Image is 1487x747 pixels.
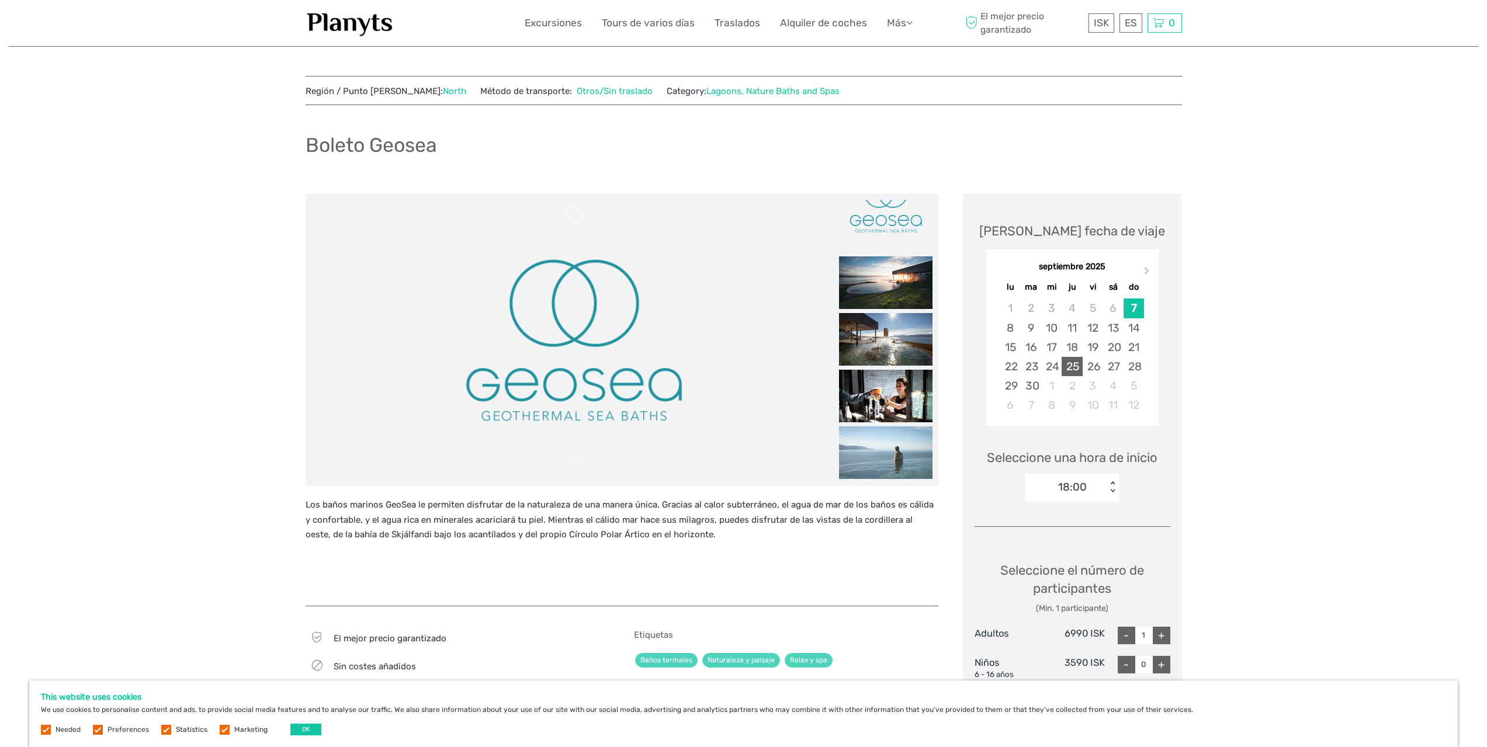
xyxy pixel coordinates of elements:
div: Not available jueves, 4 de septiembre de 2025 [1062,298,1082,318]
div: + [1153,656,1170,673]
div: Choose lunes, 6 de octubre de 2025 [1000,395,1021,415]
img: 606e02b3f62b47c399a4333224274f40_slider_thumbnail.png [839,200,933,252]
div: Choose viernes, 12 de septiembre de 2025 [1083,318,1103,338]
div: Choose lunes, 8 de septiembre de 2025 [1000,318,1021,338]
label: Preferences [108,725,149,735]
label: Marketing [234,725,268,735]
div: Not available viernes, 5 de septiembre de 2025 [1083,298,1103,318]
div: < > [1108,481,1118,494]
div: Choose jueves, 9 de octubre de 2025 [1062,395,1082,415]
div: Choose jueves, 11 de septiembre de 2025 [1062,318,1082,338]
div: Choose sábado, 11 de octubre de 2025 [1103,395,1124,415]
div: Choose domingo, 7 de septiembre de 2025 [1124,298,1144,318]
a: North [443,86,466,96]
span: 0 [1167,17,1177,29]
img: 4c822695a6ea4034a5710dad4b283ab8_slider_thumbnail.jpg [839,313,933,366]
span: Región / Punto [PERSON_NAME]: [306,85,466,98]
p: We're away right now. Please check back later! [16,20,132,30]
a: Excursiones [525,15,582,32]
div: Choose viernes, 26 de septiembre de 2025 [1083,357,1103,376]
img: 5c3d5a5e45a440cab19cf5ddfb0ccbc7_slider_thumbnail.jpeg [839,256,933,309]
div: vi [1083,279,1103,295]
div: Not available sábado, 6 de septiembre de 2025 [1103,298,1124,318]
div: Choose sábado, 13 de septiembre de 2025 [1103,318,1124,338]
div: [PERSON_NAME] fecha de viaje [979,222,1165,240]
a: Tours de varios días [602,15,695,32]
div: do [1124,279,1144,295]
div: Choose jueves, 18 de septiembre de 2025 [1062,338,1082,357]
div: Choose sábado, 4 de octubre de 2025 [1103,376,1124,395]
button: Open LiveChat chat widget [134,18,148,32]
div: 3590 ISK [1039,656,1105,680]
a: Lagoons, Nature Baths and Spas [706,86,840,96]
div: sá [1103,279,1124,295]
div: - [1118,656,1135,673]
div: Choose miércoles, 24 de septiembre de 2025 [1041,357,1062,376]
div: Choose lunes, 22 de septiembre de 2025 [1000,357,1021,376]
div: lu [1000,279,1021,295]
div: Choose lunes, 29 de septiembre de 2025 [1000,376,1021,395]
img: a7e4db0a43f14c90b78d5515f1c84100_slider_thumbnail.jpeg [839,426,933,479]
h5: This website uses cookies [41,692,1446,702]
div: 6990 ISK [1039,627,1105,644]
div: Choose domingo, 21 de septiembre de 2025 [1124,338,1144,357]
div: Choose sábado, 27 de septiembre de 2025 [1103,357,1124,376]
span: Método de transporte: [480,82,653,99]
a: Alquiler de coches [780,15,867,32]
div: Choose domingo, 5 de octubre de 2025 [1124,376,1144,395]
div: Seleccione el número de participantes [975,561,1170,614]
div: Choose sábado, 20 de septiembre de 2025 [1103,338,1124,357]
div: Choose jueves, 2 de octubre de 2025 [1062,376,1082,395]
div: mi [1041,279,1062,295]
div: Choose martes, 16 de septiembre de 2025 [1021,338,1041,357]
div: ES [1119,13,1142,33]
div: Choose domingo, 28 de septiembre de 2025 [1124,357,1144,376]
button: OK [290,724,321,735]
div: month 2025-09 [990,298,1155,415]
div: Choose viernes, 10 de octubre de 2025 [1083,395,1103,415]
div: Adultos [975,627,1040,644]
span: El mejor precio garantizado [963,10,1086,36]
span: El mejor precio garantizado [334,633,446,644]
div: Choose lunes, 15 de septiembre de 2025 [1000,338,1021,357]
span: ISK [1094,17,1109,29]
label: Needed [56,725,81,735]
div: ju [1062,279,1082,295]
div: 6 - 16 años [975,669,1040,680]
div: (Min. 1 participante) [975,603,1170,614]
p: Los baños marinos GeoSea le permiten disfrutar de la naturaleza de una manera única. Gracias al c... [306,498,938,543]
div: Choose martes, 9 de septiembre de 2025 [1021,318,1041,338]
div: Choose miércoles, 17 de septiembre de 2025 [1041,338,1062,357]
div: Choose domingo, 14 de septiembre de 2025 [1124,318,1144,338]
button: Next Month [1139,264,1157,283]
div: Choose martes, 7 de octubre de 2025 [1021,395,1041,415]
div: 18:00 [1058,480,1087,495]
div: Choose domingo, 12 de octubre de 2025 [1124,395,1144,415]
img: 1453-555b4ac7-172b-4ae9-927d-298d0724a4f4_logo_small.jpg [306,9,394,37]
div: Choose jueves, 25 de septiembre de 2025 [1062,357,1082,376]
h1: Boleto Geosea [306,133,437,157]
span: Category: [667,85,840,98]
span: Seleccione una hora de inicio [987,449,1157,467]
a: Otros/Sin traslado [572,86,653,96]
h5: Etiquetas [634,630,938,640]
div: Not available miércoles, 3 de septiembre de 2025 [1041,298,1062,318]
div: We use cookies to personalise content and ads, to provide social media features and to analyse ou... [29,680,1458,747]
div: - [1118,627,1135,644]
div: Choose martes, 30 de septiembre de 2025 [1021,376,1041,395]
a: Naturaleza y paisaje [702,653,780,668]
div: Niños [975,656,1040,680]
a: Baños termales [635,653,698,668]
img: 606e02b3f62b47c399a4333224274f40_main_slider.png [434,200,714,480]
div: Choose miércoles, 10 de septiembre de 2025 [1041,318,1062,338]
div: Choose viernes, 19 de septiembre de 2025 [1083,338,1103,357]
img: df10c8ce85b741059d41c710f85f35bc_slider_thumbnail.jpg [839,370,933,422]
a: Relax y spa [785,653,833,668]
a: Traslados [715,15,760,32]
span: Sin costes añadidos [334,661,416,672]
div: Choose miércoles, 8 de octubre de 2025 [1041,395,1062,415]
a: Más [887,15,913,32]
div: ma [1021,279,1041,295]
div: Choose viernes, 3 de octubre de 2025 [1083,376,1103,395]
div: + [1153,627,1170,644]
